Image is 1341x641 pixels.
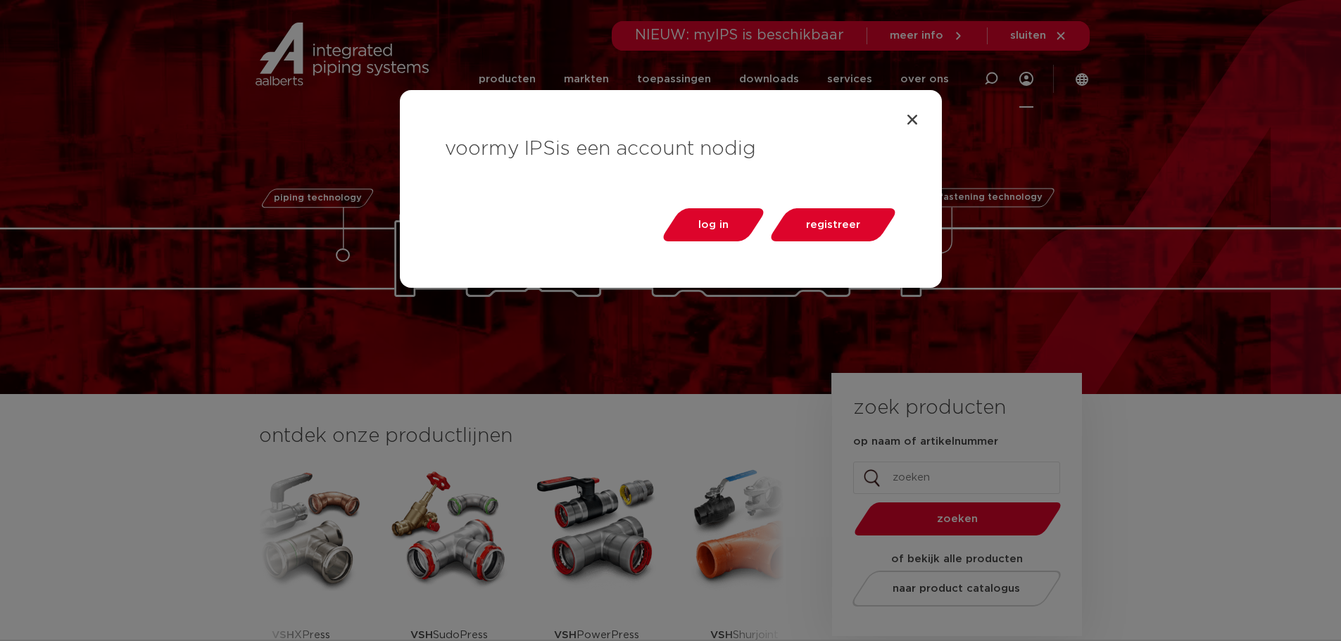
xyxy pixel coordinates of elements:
span: registreer [806,220,860,230]
span: log in [698,220,729,230]
a: log in [659,208,767,241]
a: Close [905,113,919,127]
a: registreer [767,208,899,241]
h3: voor is een account nodig [445,135,897,163]
span: my IPS [489,139,555,159]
